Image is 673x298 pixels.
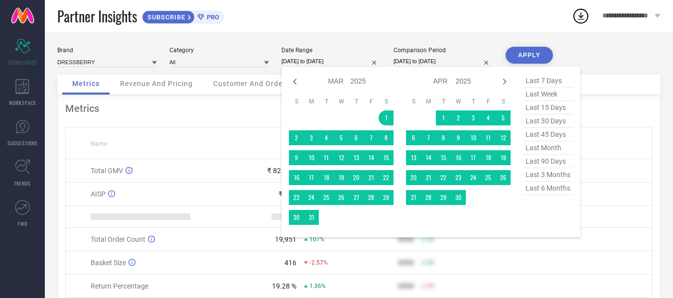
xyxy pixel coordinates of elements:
td: Fri Mar 07 2025 [364,130,379,145]
span: Customer And Orders [213,80,289,88]
td: Sun Apr 13 2025 [406,150,421,165]
th: Tuesday [319,98,334,105]
td: Thu Apr 17 2025 [466,150,481,165]
td: Sun Apr 06 2025 [406,130,421,145]
span: -2.57% [309,259,328,266]
th: Sunday [406,98,421,105]
span: 50 [427,259,434,266]
span: last 90 days [523,155,573,168]
th: Saturday [496,98,511,105]
td: Fri Apr 11 2025 [481,130,496,145]
a: SUBSCRIBEPRO [142,8,224,24]
div: Previous month [289,76,301,88]
div: ₹ 342 [278,190,296,198]
td: Mon Mar 17 2025 [304,170,319,185]
td: Tue Mar 25 2025 [319,190,334,205]
td: Wed Apr 23 2025 [451,170,466,185]
td: Tue Mar 11 2025 [319,150,334,165]
td: Sat Mar 29 2025 [379,190,394,205]
div: 9999 [398,282,414,290]
th: Saturday [379,98,394,105]
td: Wed Mar 12 2025 [334,150,349,165]
div: Open download list [572,7,590,25]
div: Next month [499,76,511,88]
td: Sat Apr 12 2025 [496,130,511,145]
div: ₹ 82.98 L [267,167,296,175]
td: Fri Mar 28 2025 [364,190,379,205]
th: Monday [304,98,319,105]
td: Tue Apr 15 2025 [436,150,451,165]
span: TRENDS [14,180,31,187]
span: Metrics [72,80,100,88]
td: Thu Apr 10 2025 [466,130,481,145]
td: Mon Apr 21 2025 [421,170,436,185]
td: Sun Apr 27 2025 [406,190,421,205]
td: Sat Mar 08 2025 [379,130,394,145]
span: 50 [427,236,434,243]
td: Wed Apr 09 2025 [451,130,466,145]
th: Thursday [349,98,364,105]
td: Sat Apr 05 2025 [496,110,511,125]
th: Friday [364,98,379,105]
td: Mon Apr 14 2025 [421,150,436,165]
td: Wed Apr 02 2025 [451,110,466,125]
span: last month [523,141,573,155]
td: Wed Mar 19 2025 [334,170,349,185]
div: Metrics [65,102,653,114]
div: Category [169,47,269,54]
span: 1.36% [309,283,326,290]
th: Sunday [289,98,304,105]
span: last week [523,88,573,101]
span: AISP [91,190,106,198]
td: Sat Mar 15 2025 [379,150,394,165]
span: Revenue And Pricing [120,80,193,88]
td: Mon Mar 31 2025 [304,210,319,225]
td: Sat Apr 19 2025 [496,150,511,165]
span: 50 [427,283,434,290]
td: Thu Mar 13 2025 [349,150,364,165]
span: Name [91,140,107,147]
td: Tue Mar 04 2025 [319,130,334,145]
td: Fri Apr 04 2025 [481,110,496,125]
span: PRO [204,13,219,21]
td: Tue Apr 29 2025 [436,190,451,205]
td: Mon Apr 07 2025 [421,130,436,145]
span: Partner Insights [57,6,137,26]
th: Monday [421,98,436,105]
button: APPLY [506,47,553,64]
td: Sun Apr 20 2025 [406,170,421,185]
td: Sun Mar 30 2025 [289,210,304,225]
div: Brand [57,47,157,54]
td: Mon Mar 03 2025 [304,130,319,145]
td: Tue Apr 01 2025 [436,110,451,125]
td: Sun Mar 09 2025 [289,150,304,165]
span: last 30 days [523,114,573,128]
td: Thu Mar 20 2025 [349,170,364,185]
div: 416 [284,259,296,267]
td: Tue Apr 22 2025 [436,170,451,185]
td: Sun Mar 02 2025 [289,130,304,145]
div: Comparison Period [394,47,493,54]
span: FWD [18,220,27,227]
td: Sun Mar 16 2025 [289,170,304,185]
span: Total GMV [91,167,123,175]
div: 19,951 [275,235,296,243]
td: Wed Apr 16 2025 [451,150,466,165]
td: Thu Mar 06 2025 [349,130,364,145]
th: Friday [481,98,496,105]
td: Fri Apr 18 2025 [481,150,496,165]
span: SCORECARDS [8,59,37,66]
span: last 6 months [523,182,573,195]
span: Return Percentage [91,282,148,290]
td: Wed Mar 05 2025 [334,130,349,145]
td: Sat Mar 01 2025 [379,110,394,125]
div: 19.28 % [272,282,296,290]
span: SUBSCRIBE [142,13,188,21]
td: Sat Apr 26 2025 [496,170,511,185]
td: Mon Mar 10 2025 [304,150,319,165]
span: Basket Size [91,259,126,267]
td: Wed Apr 30 2025 [451,190,466,205]
span: 107% [309,236,324,243]
td: Tue Apr 08 2025 [436,130,451,145]
td: Thu Mar 27 2025 [349,190,364,205]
